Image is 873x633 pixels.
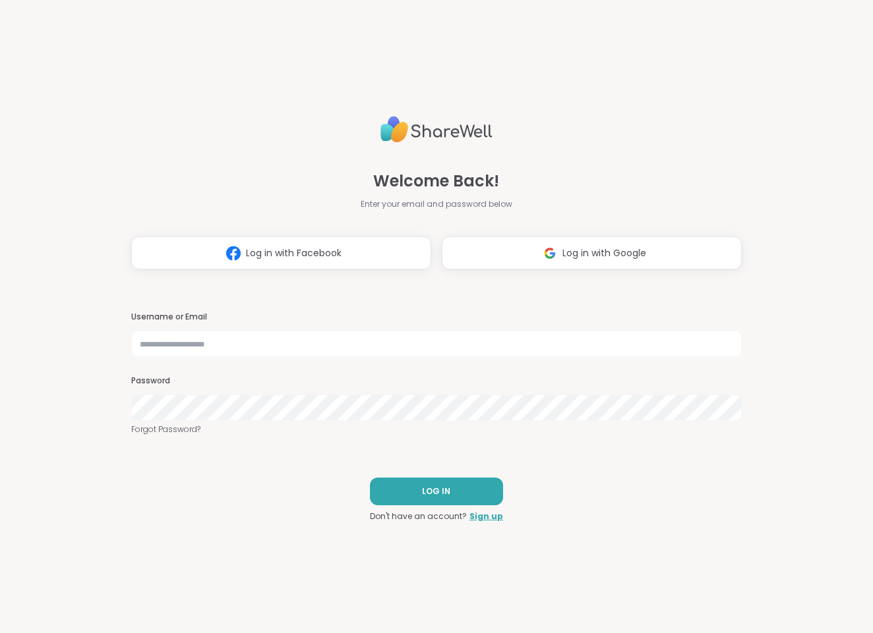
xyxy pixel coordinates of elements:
[361,198,512,210] span: Enter your email and password below
[131,312,742,323] h3: Username or Email
[380,111,493,148] img: ShareWell Logo
[131,236,431,269] button: Log in with Facebook
[373,169,499,193] span: Welcome Back!
[562,246,646,260] span: Log in with Google
[537,241,562,265] img: ShareWell Logomark
[246,246,342,260] span: Log in with Facebook
[370,510,467,522] span: Don't have an account?
[131,424,742,435] a: Forgot Password?
[221,241,246,265] img: ShareWell Logomark
[422,485,450,497] span: LOG IN
[442,236,742,269] button: Log in with Google
[131,375,742,387] h3: Password
[370,478,503,505] button: LOG IN
[469,510,503,522] a: Sign up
